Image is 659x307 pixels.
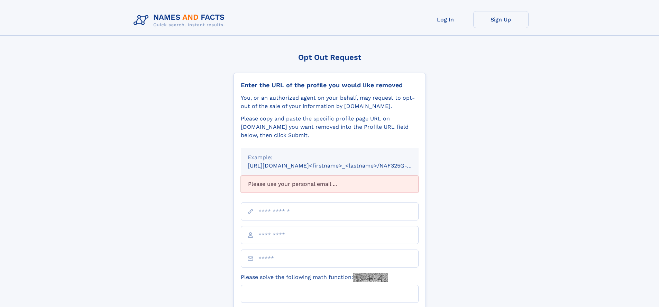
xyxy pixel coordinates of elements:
small: [URL][DOMAIN_NAME]<firstname>_<lastname>/NAF325G-xxxxxxxx [248,162,432,169]
img: Logo Names and Facts [131,11,230,30]
div: Example: [248,153,412,162]
div: Opt Out Request [234,53,426,62]
div: Enter the URL of the profile you would like removed [241,81,419,89]
div: You, or an authorized agent on your behalf, may request to opt-out of the sale of your informatio... [241,94,419,110]
div: Please use your personal email ... [241,175,419,193]
a: Log In [418,11,473,28]
div: Please copy and paste the specific profile page URL on [DOMAIN_NAME] you want removed into the Pr... [241,115,419,139]
label: Please solve the following math function: [241,273,388,282]
a: Sign Up [473,11,529,28]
